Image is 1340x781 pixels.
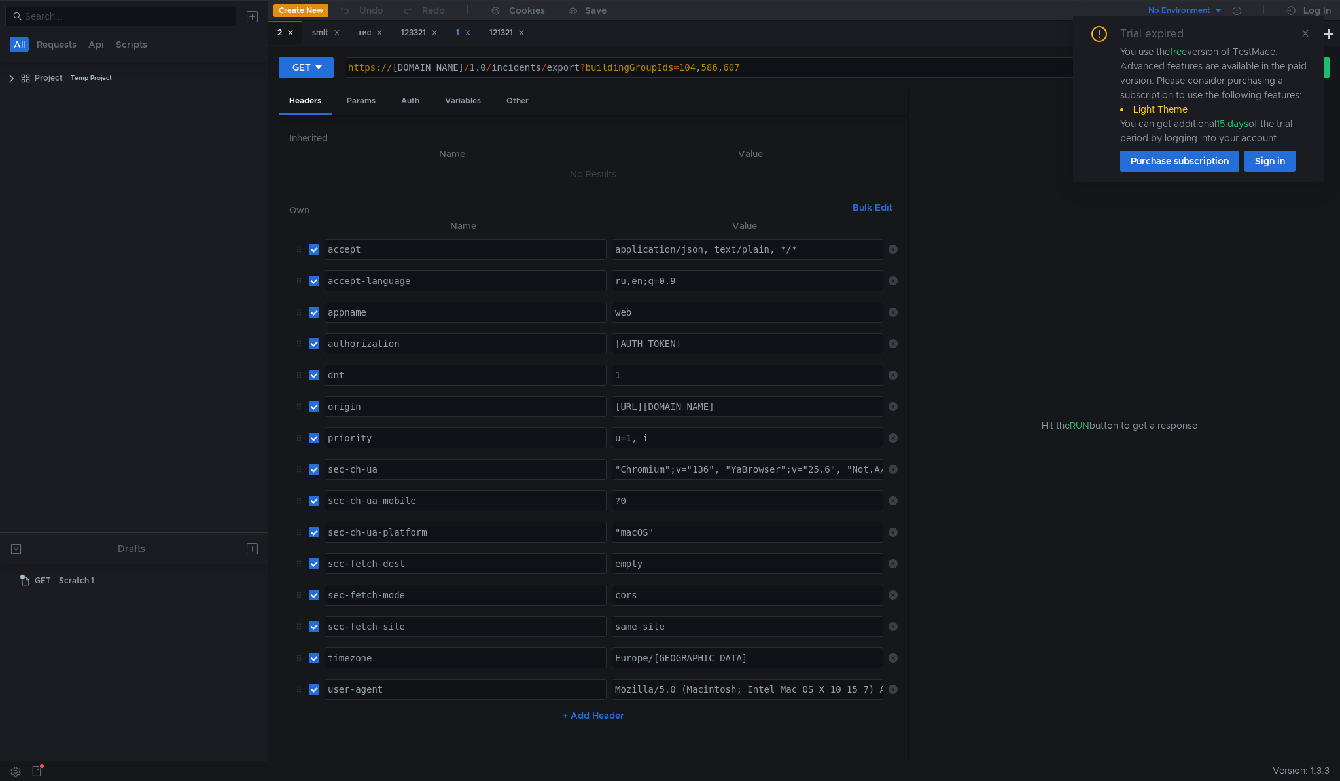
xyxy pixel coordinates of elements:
button: Purchase subscription [1120,151,1239,172]
th: Value [607,218,883,234]
div: Scratch 1 [59,571,94,590]
div: You use the version of TestMace. Advanced features are available in the paid version. Please cons... [1120,45,1309,145]
div: You can get additional of the trial period by logging into your account. [1120,117,1309,145]
span: Hit the button to get a response [1042,418,1197,433]
button: Create New [273,4,328,17]
div: smlt [312,26,340,40]
div: Params [336,89,386,113]
th: Value [604,146,897,162]
button: Scripts [112,37,151,52]
button: Undo [328,1,393,20]
div: Trial expired [1120,26,1199,42]
div: Cookies [509,3,545,18]
div: Project [35,68,63,88]
div: гис [359,26,383,40]
div: Drafts [118,541,145,556]
span: Version: 1.3.3 [1273,761,1330,780]
button: Bulk Edit [847,200,898,215]
div: Headers [279,89,332,115]
div: Temp Project [71,68,112,88]
span: GET [35,571,51,590]
button: + Add Header [557,708,629,723]
div: 121321 [489,26,525,40]
div: Auth [391,89,430,113]
span: free [1170,46,1187,58]
div: Redo [422,3,445,18]
div: Other [496,89,539,113]
div: No Environment [1148,5,1210,17]
button: Requests [33,37,80,52]
h6: Inherited [289,130,897,146]
button: Api [84,37,108,52]
th: Name [300,146,604,162]
div: Save [585,6,607,15]
div: GET [292,60,311,75]
h6: Own [289,202,847,218]
div: Undo [359,3,383,18]
th: Name [319,218,606,234]
div: 1 [456,26,471,40]
div: Log In [1303,3,1331,18]
span: 15 days [1216,118,1248,130]
button: Sign in [1244,151,1296,172]
span: RUN [1070,420,1089,431]
button: GET [279,57,334,78]
div: 2 [277,26,294,40]
nz-embed-empty: No Results [570,168,616,180]
button: All [10,37,29,52]
div: Variables [434,89,491,113]
li: Light Theme [1120,102,1309,117]
button: Redo [393,1,454,20]
input: Search... [25,9,228,24]
div: 123321 [401,26,438,40]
